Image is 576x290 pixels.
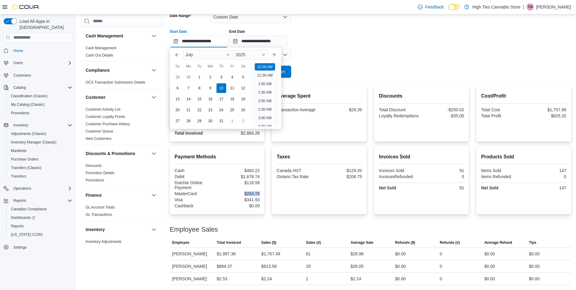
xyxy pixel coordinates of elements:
[227,83,237,93] div: day-11
[210,11,291,23] button: Custom Date
[481,107,522,112] div: Total Cost
[175,168,216,173] div: Cash
[277,174,318,179] div: Ontario Tax Rate
[173,72,182,82] div: day-29
[13,123,28,128] span: Inventory
[206,83,215,93] div: day-9
[9,164,44,171] a: Transfers (Classic)
[395,240,415,245] span: Refunds ($)
[6,164,75,172] button: Transfers (Classic)
[277,107,318,112] div: Transaction Average
[11,157,39,162] span: Purchase Orders
[529,263,540,270] div: $0.00
[195,105,204,115] div: day-22
[218,191,260,196] div: $263.79
[1,46,75,55] button: Home
[11,185,72,192] span: Operations
[350,275,361,282] div: $2.24
[175,180,216,190] div: Dutchie Online Payment
[238,72,248,82] div: day-5
[423,174,464,179] div: 0
[529,240,536,245] span: Tips
[86,226,149,233] button: Inventory
[206,94,215,104] div: day-16
[86,226,105,233] h3: Inventory
[86,53,113,57] a: Cash Out Details
[86,94,149,100] button: Customer
[525,174,566,179] div: 0
[9,130,72,137] span: Adjustments (Classic)
[9,173,29,180] a: Transfers
[269,50,279,60] button: Next month
[440,275,442,282] div: 0
[184,116,193,126] div: day-28
[9,109,72,117] span: Promotions
[175,153,260,161] h2: Payment Methods
[395,250,406,257] div: $0.00
[86,53,113,58] span: Cash Out Details
[256,106,274,113] li: 2:30 AM
[238,83,248,93] div: day-12
[1,121,75,129] button: Inventory
[379,107,420,112] div: Total Discount
[13,186,31,191] span: Operations
[170,260,214,272] div: [PERSON_NAME]
[9,156,41,163] a: Purchase Orders
[13,73,31,78] span: Customers
[306,275,308,282] div: 1
[86,205,115,209] a: GL Account Totals
[86,80,145,85] span: OCS Transaction Submission Details
[527,3,534,11] div: Theresa Morgan
[216,83,226,93] div: day-10
[13,198,26,203] span: Reports
[86,129,113,134] span: Customer Queue
[17,18,72,30] span: Load All Apps in [GEOGRAPHIC_DATA]
[184,72,193,82] div: day-30
[175,203,216,208] div: Cashback
[529,250,540,257] div: $0.00
[11,197,29,204] button: Reports
[173,61,182,71] div: Su
[1,83,75,92] button: Catalog
[9,231,45,238] a: [US_STATE] CCRS
[229,29,245,34] label: End Date
[11,94,48,98] span: Classification (Classic)
[11,84,28,91] button: Catalog
[86,212,112,217] span: GL Transactions
[172,50,182,60] button: Previous Month
[175,191,216,196] div: MasterCard
[261,275,272,282] div: $2.24
[321,107,362,112] div: $28.39
[150,94,158,101] button: Customer
[218,203,260,208] div: $0.00
[261,250,280,257] div: $1,767.49
[277,92,362,100] h2: Average Spent
[216,105,226,115] div: day-24
[86,178,104,183] span: Promotions
[6,92,75,100] button: Classification (Classic)
[9,223,72,230] span: Reports
[255,63,275,71] li: 12:00 AM
[170,35,228,47] input: Press the down key to enter a popover containing a calendar. Press the escape key to close the po...
[11,131,46,136] span: Adjustments (Classic)
[238,61,248,71] div: Sa
[9,214,72,221] span: Dashboards
[1,196,75,205] button: Reports
[170,13,191,18] label: Date Range
[423,168,464,173] div: 91
[379,153,464,161] h2: Invoices Sold
[1,71,75,80] button: Customers
[86,122,130,126] a: Customer Purchase History
[379,168,420,173] div: Invoices Sold
[173,116,182,126] div: day-27
[255,72,275,79] li: 12:30 AM
[86,150,135,157] h3: Discounts & Promotions
[6,129,75,138] button: Adjustments (Classic)
[86,240,121,244] a: Inventory Adjustments
[227,105,237,115] div: day-25
[170,273,214,285] div: [PERSON_NAME]
[86,164,102,168] a: Discounts
[150,32,158,40] button: Cash Management
[4,44,72,268] nav: Complex example
[9,205,49,213] a: Canadian Compliance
